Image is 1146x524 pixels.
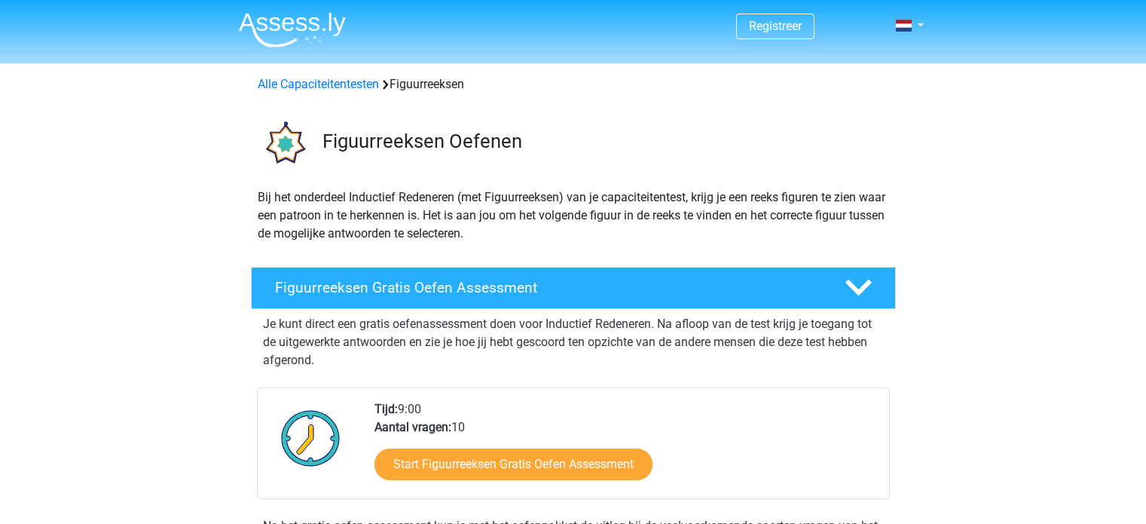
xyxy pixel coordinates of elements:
[374,449,652,480] a: Start Figuurreeksen Gratis Oefen Assessment
[258,188,889,243] p: Bij het onderdeel Inductief Redeneren (met Figuurreeksen) van je capaciteitentest, krijg je een r...
[252,75,895,93] div: Figuurreeksen
[273,400,349,476] img: Klok
[245,267,902,309] a: Figuurreeksen Gratis Oefen Assessment
[749,19,802,33] a: Registreer
[239,12,346,47] img: Assessly
[263,315,884,369] p: Je kunt direct een gratis oefenassessment doen voor Inductief Redeneren. Na afloop van de test kr...
[374,420,451,434] b: Aantal vragen:
[258,77,379,91] a: Alle Capaciteitentesten
[322,130,884,153] h3: Figuurreeksen Oefenen
[363,400,888,498] div: 9:00 10
[374,402,398,416] b: Tijd:
[252,112,316,176] img: figuurreeksen
[275,279,821,296] h4: Figuurreeksen Gratis Oefen Assessment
